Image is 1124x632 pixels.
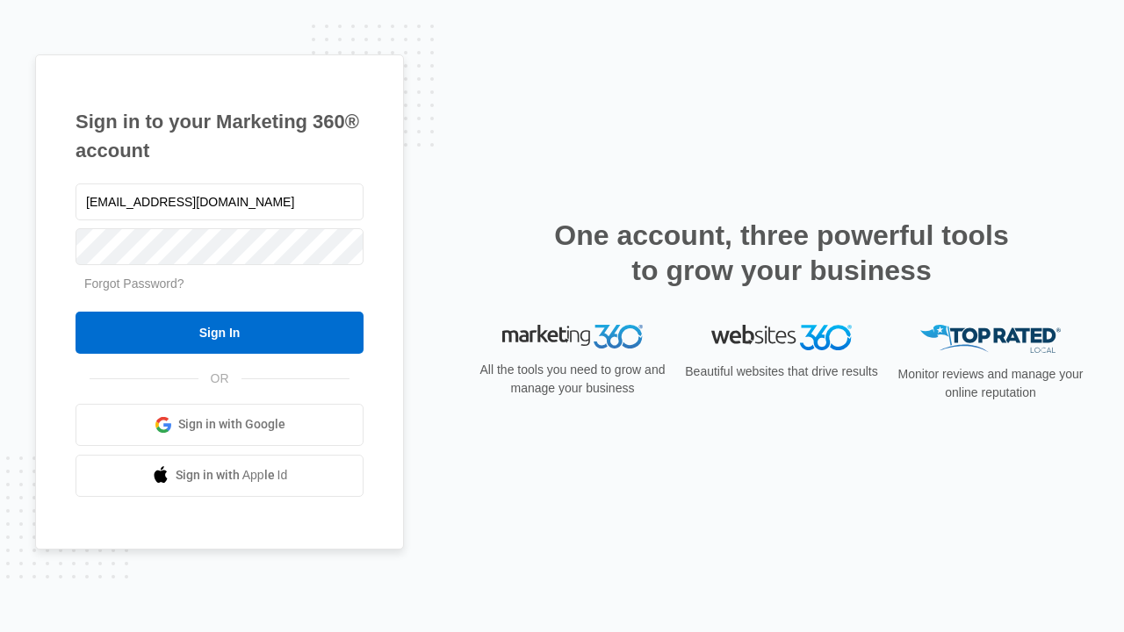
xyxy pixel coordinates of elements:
[549,218,1014,288] h2: One account, three powerful tools to grow your business
[76,107,364,165] h1: Sign in to your Marketing 360® account
[76,404,364,446] a: Sign in with Google
[176,466,288,485] span: Sign in with Apple Id
[474,361,671,398] p: All the tools you need to grow and manage your business
[711,325,852,350] img: Websites 360
[892,365,1089,402] p: Monitor reviews and manage your online reputation
[920,325,1061,354] img: Top Rated Local
[683,363,880,381] p: Beautiful websites that drive results
[84,276,184,291] a: Forgot Password?
[502,325,643,349] img: Marketing 360
[76,455,364,497] a: Sign in with Apple Id
[76,183,364,220] input: Email
[178,415,285,434] span: Sign in with Google
[198,370,241,388] span: OR
[76,312,364,354] input: Sign In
